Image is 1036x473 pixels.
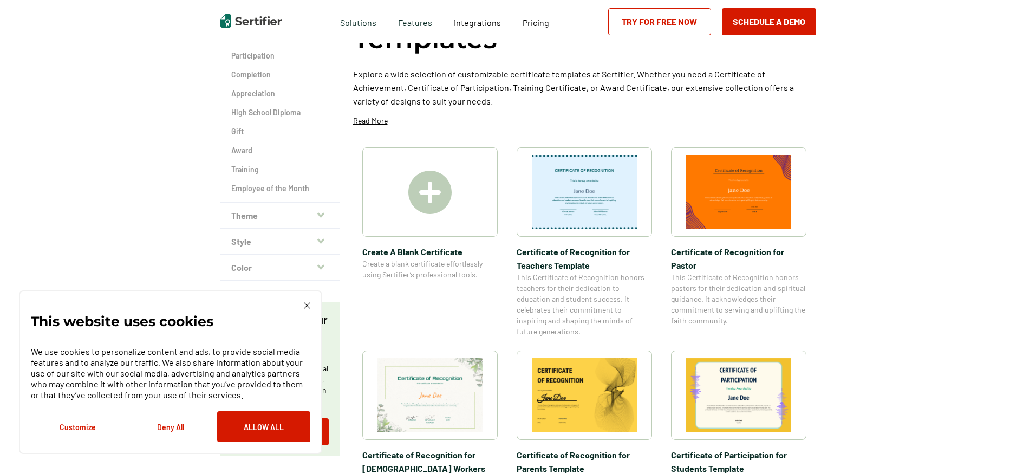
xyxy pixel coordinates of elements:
a: Try for Free Now [608,8,711,35]
span: Certificate of Recognition for Teachers Template [517,245,652,272]
a: Completion [231,69,329,80]
span: Pricing [523,17,549,28]
a: Pricing [523,15,549,28]
img: Create A Blank Certificate [408,171,452,214]
a: Training [231,164,329,175]
a: Employee of the Month [231,183,329,194]
button: Style [220,229,340,255]
p: Explore a wide selection of customizable certificate templates at Sertifier. Whether you need a C... [353,67,816,108]
span: This Certificate of Recognition honors pastors for their dedication and spiritual guidance. It ac... [671,272,806,326]
button: Theme [220,203,340,229]
img: Certificate of Recognition for Teachers Template [532,155,637,229]
a: Gift [231,126,329,137]
p: This website uses cookies [31,316,213,327]
a: Integrations [454,15,501,28]
img: Certificate of Recognition for Pastor [686,155,791,229]
button: Deny All [124,411,217,442]
iframe: Chat Widget [982,421,1036,473]
button: Schedule a Demo [722,8,816,35]
img: Sertifier | Digital Credentialing Platform [220,14,282,28]
span: This Certificate of Recognition honors teachers for their dedication to education and student suc... [517,272,652,337]
a: High School Diploma [231,107,329,118]
span: Create A Blank Certificate [362,245,498,258]
span: Create a blank certificate effortlessly using Sertifier’s professional tools. [362,258,498,280]
img: Certificate of Participation for Students​ Template [686,358,791,432]
span: Features [398,15,432,28]
a: Appreciation [231,88,329,99]
a: Participation [231,50,329,61]
button: Customize [31,411,124,442]
span: Certificate of Recognition for Pastor [671,245,806,272]
span: Solutions [340,15,376,28]
img: Certificate of Recognition for Church Workers Template [377,358,483,432]
button: Allow All [217,411,310,442]
a: Award [231,145,329,156]
button: Color [220,255,340,281]
a: Certificate of Recognition for Teachers TemplateCertificate of Recognition for Teachers TemplateT... [517,147,652,337]
p: We use cookies to personalize content and ads, to provide social media features and to analyze ou... [31,346,310,400]
span: Integrations [454,17,501,28]
img: Certificate of Recognition for Parents Template [532,358,637,432]
img: Cookie Popup Close [304,302,310,309]
div: Category [220,12,340,203]
a: Certificate of Recognition for PastorCertificate of Recognition for PastorThis Certificate of Rec... [671,147,806,337]
p: Read More [353,115,388,126]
